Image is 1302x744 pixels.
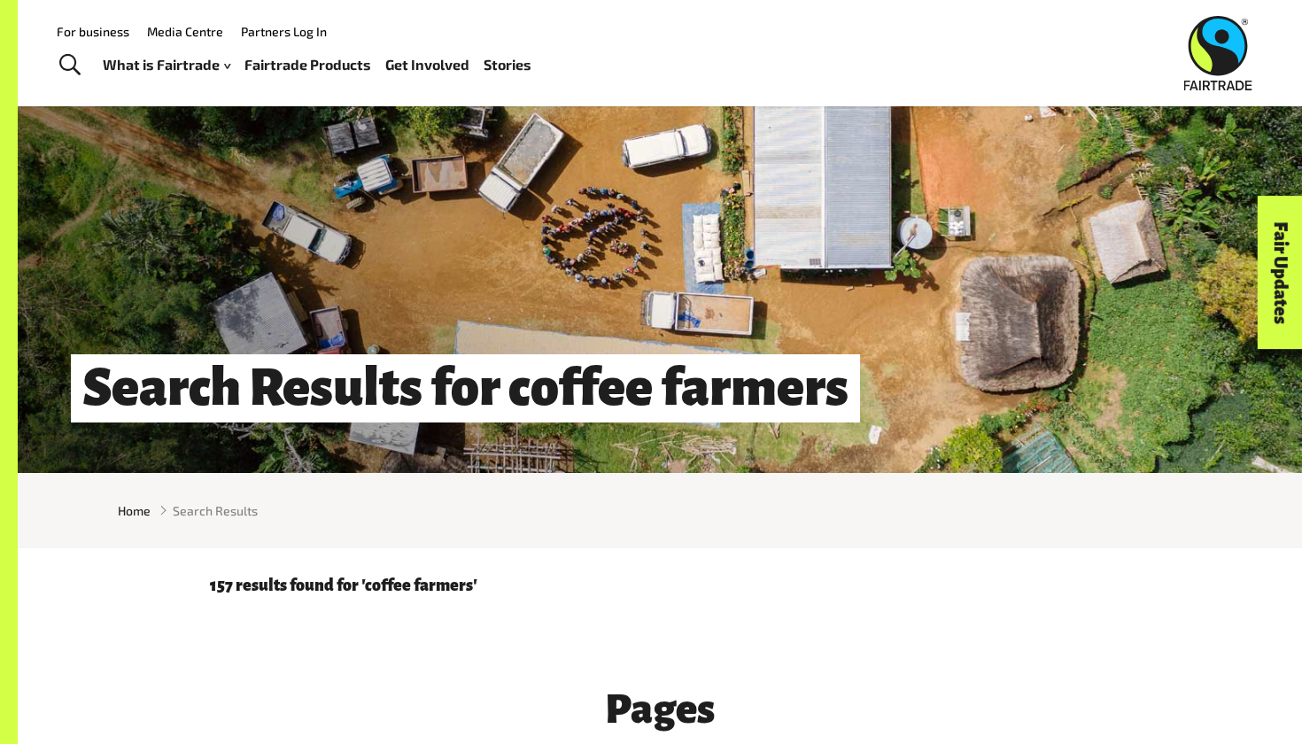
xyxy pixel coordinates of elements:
span: Search Results [173,501,258,520]
a: Fairtrade Products [244,52,371,78]
a: Home [118,501,151,520]
h1: Search Results for coffee farmers [71,354,860,422]
img: Fairtrade Australia New Zealand logo [1184,16,1252,90]
a: Media Centre [147,24,223,39]
a: Partners Log In [241,24,327,39]
a: For business [57,24,129,39]
a: Toggle Search [48,43,91,88]
a: Stories [484,52,531,78]
h3: Pages [210,687,1110,732]
a: Get Involved [385,52,469,78]
a: What is Fairtrade [103,52,230,78]
p: 157 results found for 'coffee farmers' [210,577,1110,594]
